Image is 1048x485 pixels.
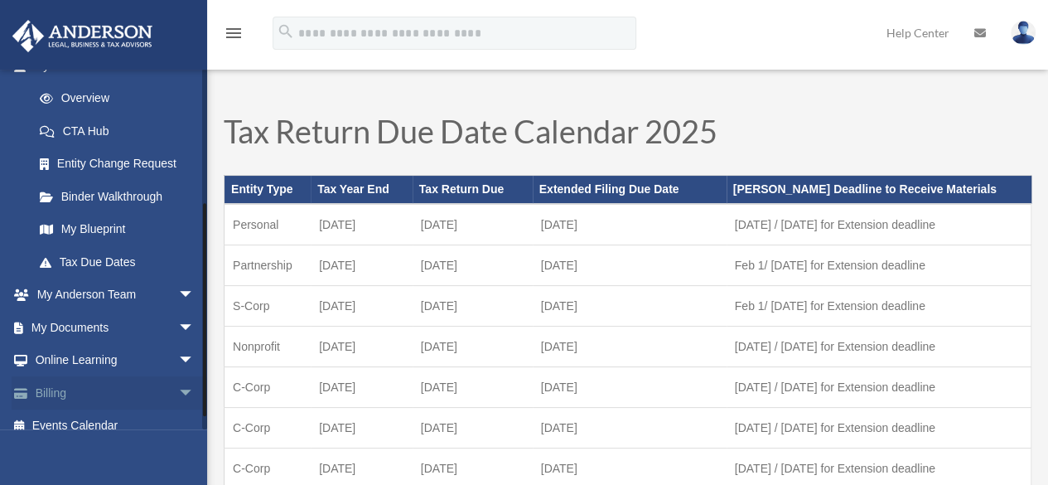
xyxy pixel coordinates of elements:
[413,367,533,408] td: [DATE]
[413,286,533,327] td: [DATE]
[413,204,533,245] td: [DATE]
[413,408,533,449] td: [DATE]
[311,327,413,367] td: [DATE]
[12,311,220,344] a: My Documentsarrow_drop_down
[311,367,413,408] td: [DATE]
[311,245,413,286] td: [DATE]
[727,176,1031,204] th: [PERSON_NAME] Deadline to Receive Materials
[23,82,220,115] a: Overview
[23,148,220,181] a: Entity Change Request
[533,204,727,245] td: [DATE]
[225,367,312,408] td: C-Corp
[533,408,727,449] td: [DATE]
[224,23,244,43] i: menu
[311,204,413,245] td: [DATE]
[178,279,211,313] span: arrow_drop_down
[727,286,1031,327] td: Feb 1/ [DATE] for Extension deadline
[277,22,295,41] i: search
[413,327,533,367] td: [DATE]
[311,286,413,327] td: [DATE]
[12,410,220,443] a: Events Calendar
[727,367,1031,408] td: [DATE] / [DATE] for Extension deadline
[533,327,727,367] td: [DATE]
[311,176,413,204] th: Tax Year End
[533,176,727,204] th: Extended Filing Due Date
[727,408,1031,449] td: [DATE] / [DATE] for Extension deadline
[178,376,211,410] span: arrow_drop_down
[311,408,413,449] td: [DATE]
[23,114,220,148] a: CTA Hub
[533,367,727,408] td: [DATE]
[224,29,244,43] a: menu
[225,286,312,327] td: S-Corp
[224,115,1031,155] h1: Tax Return Due Date Calendar 2025
[225,204,312,245] td: Personal
[533,245,727,286] td: [DATE]
[23,180,220,213] a: Binder Walkthrough
[413,245,533,286] td: [DATE]
[225,245,312,286] td: Partnership
[178,311,211,345] span: arrow_drop_down
[727,327,1031,367] td: [DATE] / [DATE] for Extension deadline
[23,213,220,246] a: My Blueprint
[1011,21,1036,45] img: User Pic
[12,279,220,312] a: My Anderson Teamarrow_drop_down
[727,204,1031,245] td: [DATE] / [DATE] for Extension deadline
[727,245,1031,286] td: Feb 1/ [DATE] for Extension deadline
[533,286,727,327] td: [DATE]
[413,176,533,204] th: Tax Return Due
[178,344,211,378] span: arrow_drop_down
[225,327,312,367] td: Nonprofit
[225,408,312,449] td: C-Corp
[12,376,220,410] a: Billingarrow_drop_down
[23,245,211,279] a: Tax Due Dates
[7,20,157,52] img: Anderson Advisors Platinum Portal
[225,176,312,204] th: Entity Type
[12,344,220,377] a: Online Learningarrow_drop_down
